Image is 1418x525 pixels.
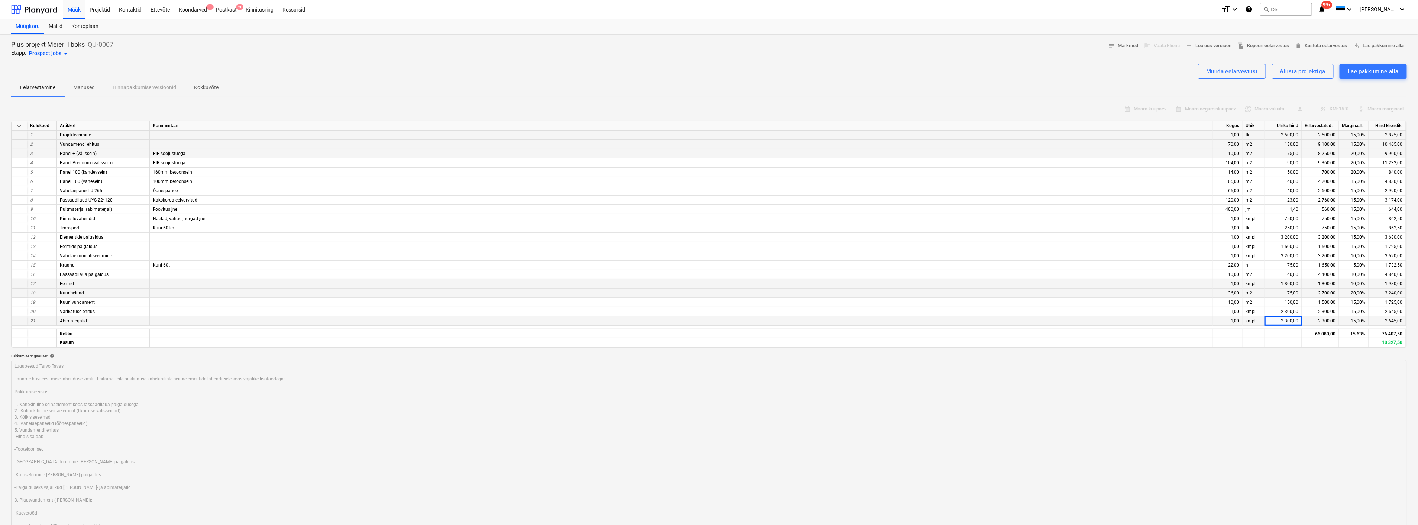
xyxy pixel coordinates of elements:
span: Kakskorda eelvärvitud [153,197,197,203]
iframe: Chat Widget [1381,489,1418,525]
div: 40,00 [1265,270,1302,279]
div: 9 900,00 [1369,149,1406,158]
span: Kuni 60t [153,262,170,268]
i: notifications [1318,5,1325,14]
span: Panel 100 (vahesein) [60,179,102,184]
div: 700,00 [1302,168,1339,177]
div: 90,00 [1265,158,1302,168]
span: Puitmaterjal (abimaterjal) [60,207,112,212]
div: m2 [1243,149,1265,158]
div: Kommentaar [150,121,1213,131]
div: 110,00 [1213,270,1243,279]
div: m2 [1243,298,1265,307]
span: Kuni 60 km [153,225,176,231]
div: 75,00 [1265,289,1302,298]
div: 130,00 [1265,140,1302,149]
span: Varikatuse ehitus [60,309,95,314]
span: Märkmed [1108,42,1138,50]
div: 15,00% [1339,316,1369,326]
div: jm [1243,205,1265,214]
span: Loo uus versioon [1186,42,1231,50]
div: 9 360,00 [1302,158,1339,168]
span: PIR soojustuega [153,151,185,156]
div: 2 500,00 [1302,131,1339,140]
span: Naelad, vahud, nurgad jne [153,216,205,221]
div: 40,00 [1265,186,1302,196]
div: m2 [1243,140,1265,149]
span: 7 [30,188,33,193]
div: 1 980,00 [1369,279,1406,289]
div: 15,00% [1339,223,1369,233]
span: 14 [30,253,35,258]
div: Kogus [1213,121,1243,131]
span: 16 [30,272,35,277]
span: Vundamendi ehitus [60,142,99,147]
div: 15,00% [1339,140,1369,149]
div: 1,00 [1213,279,1243,289]
div: Ühik [1243,121,1265,131]
div: 1 725,00 [1369,298,1406,307]
div: 10,00% [1339,251,1369,261]
span: [PERSON_NAME] [MEDICAL_DATA] [1360,6,1397,12]
div: 120,00 [1213,196,1243,205]
div: 2 300,00 [1302,307,1339,316]
p: Eelarvestamine [20,84,55,91]
p: Manused [73,84,95,91]
span: Transport [60,225,80,231]
span: 17 [30,281,35,286]
div: 10,00% [1339,270,1369,279]
div: 1,00 [1213,251,1243,261]
span: Panel 100 (kandevsein) [60,170,107,175]
p: Kokkuvõte [194,84,219,91]
div: 1 800,00 [1302,279,1339,289]
div: 50,00 [1265,168,1302,177]
span: Fermid [60,281,74,286]
div: Pakkumise tingimused [11,354,1407,358]
button: Kopeeri eelarvestus [1234,40,1292,52]
button: Loo uus versioon [1183,40,1234,52]
div: 20,00% [1339,289,1369,298]
div: m2 [1243,168,1265,177]
div: 3 174,00 [1369,196,1406,205]
div: 2 300,00 [1265,307,1302,316]
div: 1 500,00 [1302,298,1339,307]
span: 2 [30,142,33,147]
div: 15,00% [1339,233,1369,242]
div: 1,00 [1213,131,1243,140]
span: arrow_drop_down [61,49,70,58]
div: 1 500,00 [1302,242,1339,251]
button: Alusta projektiga [1272,64,1334,79]
div: 65,00 [1213,186,1243,196]
div: 4 200,00 [1302,177,1339,186]
div: kmpl [1243,279,1265,289]
span: 6 [30,179,33,184]
div: m2 [1243,158,1265,168]
div: 3,00 [1213,223,1243,233]
div: 560,00 [1302,205,1339,214]
span: 11 [30,225,35,231]
button: Lae pakkumine alla [1340,64,1407,79]
div: 862,50 [1369,214,1406,223]
div: 2 700,00 [1302,289,1339,298]
div: 1,40 [1265,205,1302,214]
div: 2 300,00 [1265,316,1302,326]
div: kmpl [1243,233,1265,242]
div: 3 240,00 [1369,289,1406,298]
div: Ühiku hind [1265,121,1302,131]
div: m2 [1243,196,1265,205]
div: 20,00% [1339,168,1369,177]
div: kmpl [1243,307,1265,316]
div: 1 732,50 [1369,261,1406,270]
span: 160mm betoonsein [153,170,192,175]
div: 15,00% [1339,298,1369,307]
div: Marginaal, % [1339,121,1369,131]
div: 1,00 [1213,233,1243,242]
span: 12 [30,235,35,240]
span: 99+ [1322,1,1333,9]
div: tk [1243,223,1265,233]
div: 15,00% [1339,131,1369,140]
div: 76 407,50 [1369,329,1406,338]
div: Vestlusvidin [1381,489,1418,525]
span: delete [1295,42,1302,49]
span: Kuuriseinad [60,290,84,296]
